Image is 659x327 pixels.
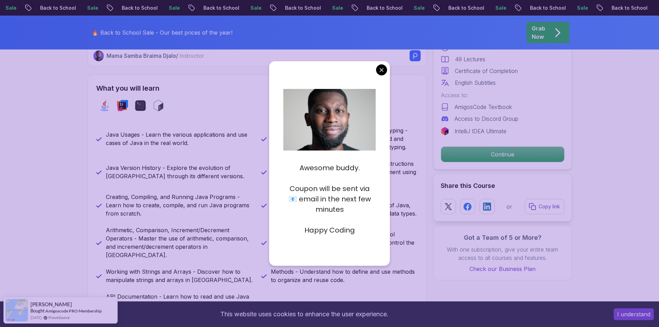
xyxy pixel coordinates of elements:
img: bash logo [153,100,164,111]
p: Methods - Understand how to define and use methods to organize and reuse code. [271,267,418,284]
p: Java Usages - Learn the various applications and use cases of Java in the real world. [106,130,253,147]
h2: What you will learn [96,83,418,93]
p: Back to School [197,4,244,11]
p: Access to: [441,91,565,99]
h3: Got a Team of 5 or More? [441,233,565,243]
img: intellij logo [117,100,128,111]
p: Certificate of Completion [455,67,518,75]
p: Copy link [539,203,560,210]
a: Amigoscode PRO Membership [45,308,102,314]
img: terminal logo [135,100,146,111]
p: Sale [244,4,266,11]
p: Working with Strings and Arrays - Discover how to manipulate strings and arrays in [GEOGRAPHIC_DA... [106,267,253,284]
p: Mama Samba Braima Djalo / [107,52,204,60]
p: English Subtitles [455,79,496,87]
p: Back to School [116,4,163,11]
p: Access to Discord Group [455,115,518,123]
p: Back to School [34,4,81,11]
p: or [506,202,512,211]
span: [PERSON_NAME] [30,301,72,307]
h2: Share this Course [441,181,565,191]
p: Arithmetic, Comparison, Increment/Decrement Operators - Master the use of arithmetic, comparison,... [106,226,253,259]
button: Accept cookies [614,308,654,320]
img: Nelson Djalo [93,51,104,61]
p: Back to School [279,4,326,11]
button: Copy link [524,199,565,214]
span: Bought [30,308,45,314]
p: With one subscription, give your entire team access to all courses and features. [441,245,565,262]
p: Continue [441,147,564,162]
p: 🔥 Back to School Sale - Our best prices of the year! [92,28,232,37]
p: Sale [326,4,348,11]
p: Grab Now [532,24,545,41]
p: Sale [489,4,511,11]
p: Back to School [360,4,408,11]
p: Sale [408,4,430,11]
p: Sale [81,4,103,11]
p: 49 Lectures [455,55,485,63]
p: Creating, Compiling, and Running Java Programs - Learn how to create, compile, and run Java progr... [106,193,253,218]
a: ProveSource [48,315,70,320]
img: java logo [99,100,110,111]
div: This website uses cookies to enhance the user experience. [5,307,603,322]
span: Instructor [180,52,204,59]
p: Sale [571,4,593,11]
img: provesource social proof notification image [6,299,28,321]
img: jetbrains logo [441,127,449,135]
p: Sale [163,4,185,11]
span: [DATE] [30,315,42,320]
p: Java Version History - Explore the evolution of [GEOGRAPHIC_DATA] through its different versions. [106,164,253,180]
p: Back to School [442,4,489,11]
p: AmigosCode Textbook [455,103,512,111]
button: Continue [441,146,565,162]
p: Back to School [524,4,571,11]
p: Back to School [605,4,652,11]
a: Check our Business Plan [441,265,565,273]
p: IntelliJ IDEA Ultimate [455,127,506,135]
p: API Documentation - Learn how to read and use Java API documentation to leverage built-in librari... [106,292,253,317]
